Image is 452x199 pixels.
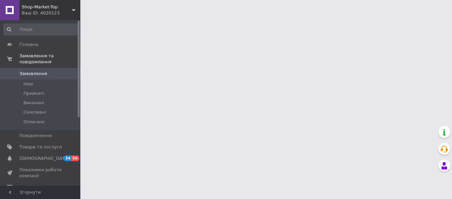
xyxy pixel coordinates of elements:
[19,53,80,65] span: Замовлення та повідомлення
[19,155,69,161] span: [DEMOGRAPHIC_DATA]
[19,42,38,48] span: Головна
[22,4,72,10] span: Shop-Market-Top
[23,119,45,125] span: Оплачені
[3,23,79,36] input: Пошук
[19,167,62,179] span: Показники роботи компанії
[19,133,52,139] span: Повідомлення
[23,109,46,115] span: Скасовані
[23,81,33,87] span: Нові
[22,10,80,16] div: Ваш ID: 4020123
[19,144,62,150] span: Товари та послуги
[19,185,37,191] span: Відгуки
[19,71,47,77] span: Замовлення
[64,155,71,161] span: 34
[71,155,79,161] span: 56
[23,100,44,106] span: Виконані
[23,90,44,96] span: Прийняті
